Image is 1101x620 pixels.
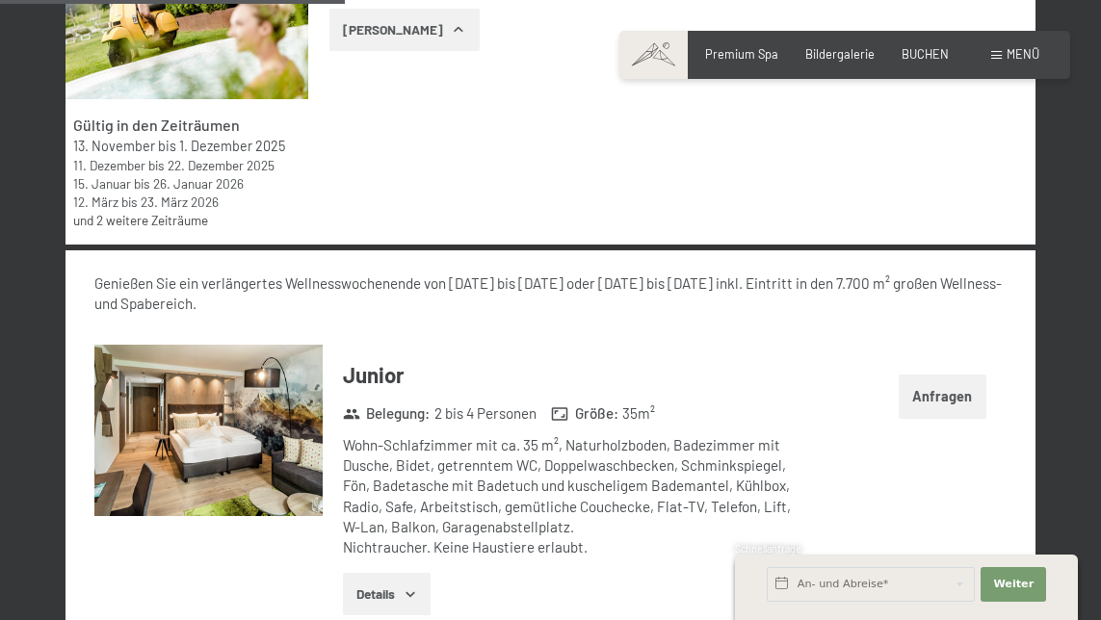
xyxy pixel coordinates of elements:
time: 15.01.2026 [73,175,131,192]
strong: Belegung : [343,403,431,424]
span: Menü [1007,46,1039,62]
time: 13.11.2025 [73,138,155,154]
div: bis [73,193,301,211]
button: Anfragen [899,375,986,419]
a: Premium Spa [705,46,778,62]
div: Genießen Sie ein verlängertes Wellnesswochenende von [DATE] bis [DATE] oder [DATE] bis [DATE] ink... [94,273,1007,315]
h3: Junior [343,360,801,390]
button: [PERSON_NAME] [329,9,479,51]
time: 23.03.2026 [141,194,219,210]
a: Bildergalerie [805,46,875,62]
span: Schnellanfrage [735,543,801,555]
a: und 2 weitere Zeiträume [73,212,208,228]
button: Weiter [981,567,1046,602]
div: bis [73,174,301,193]
div: bis [73,156,301,174]
span: Weiter [993,577,1034,592]
div: bis [73,137,301,156]
strong: Gültig in den Zeiträumen [73,116,240,134]
button: Details [343,573,431,615]
a: BUCHEN [902,46,949,62]
div: Wohn-Schlafzimmer mit ca. 35 m², Naturholzboden, Badezimmer mit Dusche, Bidet, getrenntem WC, Dop... [343,435,801,558]
span: 2 bis 4 Personen [434,403,537,424]
time: 22.12.2025 [168,157,275,173]
time: 12.03.2026 [73,194,118,210]
time: 11.12.2025 [73,157,145,173]
img: mss_renderimg.php [94,345,323,515]
time: 01.12.2025 [179,138,285,154]
span: 35 m² [622,403,655,424]
strong: Größe : [551,403,618,424]
time: 26.01.2026 [153,175,244,192]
